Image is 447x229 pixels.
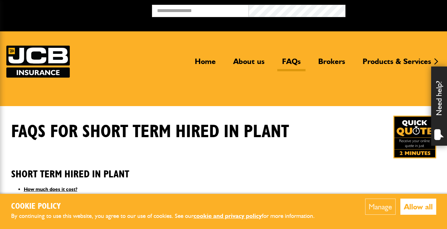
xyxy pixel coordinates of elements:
a: Products & Services [358,57,436,71]
a: Home [190,57,220,71]
a: How much does it cost? [24,186,77,192]
button: Manage [365,199,396,215]
a: About us [228,57,269,71]
p: By continuing to use this website, you agree to our use of cookies. See our for more information. [11,211,325,221]
div: Need help? [431,67,447,146]
img: Quick Quote [393,116,436,158]
img: JCB Insurance Services logo [6,46,70,78]
h1: FAQS for Short Term Hired In Plant [11,121,289,143]
a: Get your insurance quote in just 2-minutes [393,116,436,158]
h2: Short Term Hired In Plant [11,159,436,180]
button: Allow all [400,199,436,215]
a: Brokers [313,57,350,71]
a: JCB Insurance Services [6,46,70,78]
h2: Cookie Policy [11,202,325,212]
button: Broker Login [345,5,442,15]
a: cookie and privacy policy [194,212,262,219]
a: FAQs [277,57,306,71]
